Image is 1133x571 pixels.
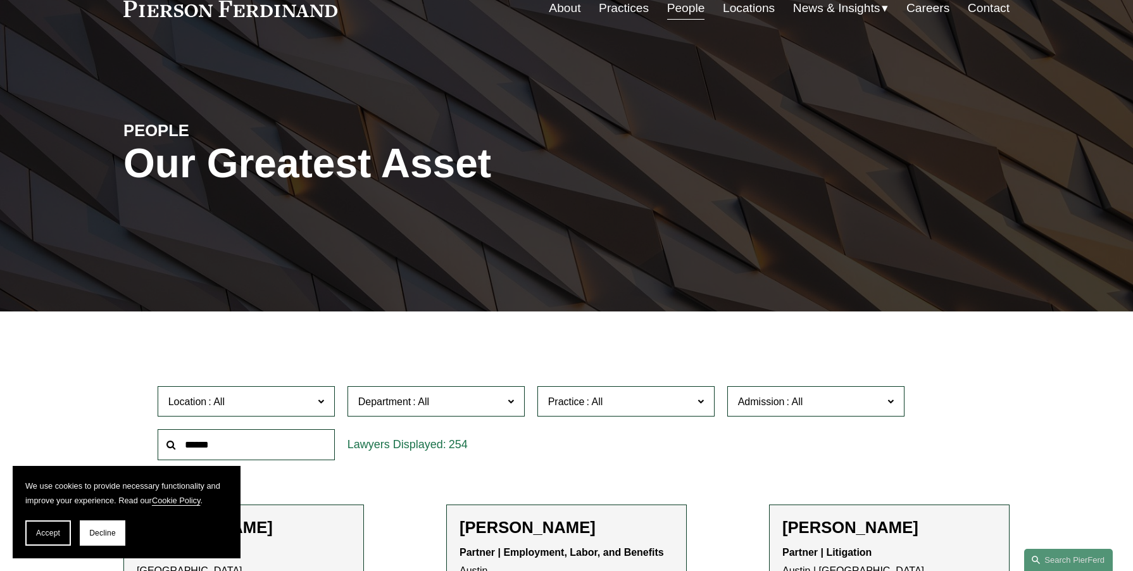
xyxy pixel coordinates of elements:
span: 254 [449,438,468,451]
span: Department [358,396,411,407]
span: Location [168,396,207,407]
button: Accept [25,520,71,546]
span: Decline [89,529,116,537]
h4: PEOPLE [123,120,345,141]
strong: Partner | Employment, Labor, and Benefits [460,547,664,558]
p: We use cookies to provide necessary functionality and improve your experience. Read our . [25,479,228,508]
h2: [PERSON_NAME] [782,518,996,537]
span: Admission [738,396,785,407]
section: Cookie banner [13,466,241,558]
strong: Partner | Litigation [782,547,872,558]
h1: Our Greatest Asset [123,141,714,187]
h2: [PERSON_NAME] [460,518,673,537]
a: Cookie Policy [152,496,201,505]
span: Accept [36,529,60,537]
a: Search this site [1024,549,1113,571]
button: Decline [80,520,125,546]
h2: [PERSON_NAME] [137,518,351,537]
span: Practice [548,396,585,407]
